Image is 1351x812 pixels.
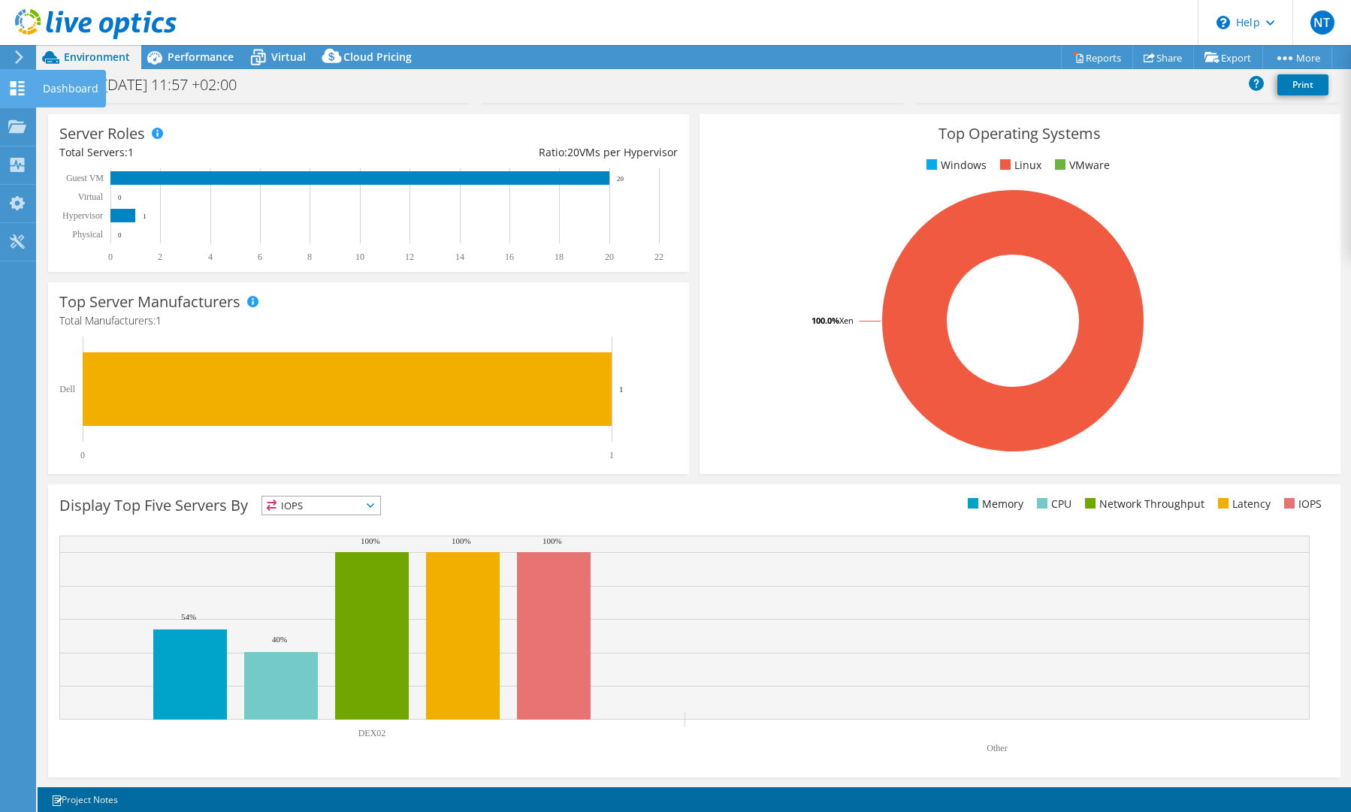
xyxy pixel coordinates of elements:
[118,194,122,201] text: 0
[80,450,85,460] text: 0
[405,252,414,262] text: 12
[158,252,162,262] text: 2
[272,635,287,644] text: 40%
[72,229,103,240] text: Physical
[505,252,514,262] text: 16
[987,743,1007,753] text: Other
[1193,46,1263,69] a: Export
[62,210,103,221] text: Hypervisor
[1061,46,1133,69] a: Reports
[1214,496,1271,512] li: Latency
[839,315,854,326] tspan: Xen
[812,315,839,326] tspan: 100.0%
[1081,496,1204,512] li: Network Throughput
[1217,16,1230,29] svg: \n
[617,175,624,183] text: 20
[41,790,128,809] a: Project Notes
[1033,496,1071,512] li: CPU
[258,252,262,262] text: 6
[168,50,234,64] span: Performance
[59,384,75,394] text: Dell
[1280,496,1322,512] li: IOPS
[143,213,147,220] text: 1
[49,77,260,93] h1: DEX02 [DATE] 11:57 +02:00
[35,70,106,107] div: Dashboard
[181,612,196,621] text: 54%
[361,536,380,545] text: 100%
[555,252,564,262] text: 18
[358,728,386,738] text: DEX02
[128,145,134,159] span: 1
[605,252,614,262] text: 20
[711,125,1329,142] h3: Top Operating Systems
[208,252,213,262] text: 4
[355,252,364,262] text: 10
[964,496,1023,512] li: Memory
[156,313,162,328] span: 1
[567,145,579,159] span: 20
[59,125,145,142] h3: Server Roles
[271,50,306,64] span: Virtual
[455,252,464,262] text: 14
[543,536,562,545] text: 100%
[996,157,1041,174] li: Linux
[368,144,677,161] div: Ratio: VMs per Hypervisor
[1051,157,1110,174] li: VMware
[59,144,368,161] div: Total Servers:
[343,50,412,64] span: Cloud Pricing
[1310,11,1334,35] span: NT
[923,157,987,174] li: Windows
[262,497,380,515] span: IOPS
[108,252,113,262] text: 0
[1277,74,1328,95] a: Print
[307,252,312,262] text: 8
[609,450,614,460] text: 1
[78,192,104,202] text: Virtual
[1262,46,1332,69] a: More
[118,231,122,239] text: 0
[66,173,104,183] text: Guest VM
[452,536,471,545] text: 100%
[619,385,624,394] text: 1
[654,252,663,262] text: 22
[64,50,130,64] span: Environment
[59,294,240,310] h3: Top Server Manufacturers
[1132,46,1194,69] a: Share
[59,312,678,329] h4: Total Manufacturers:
